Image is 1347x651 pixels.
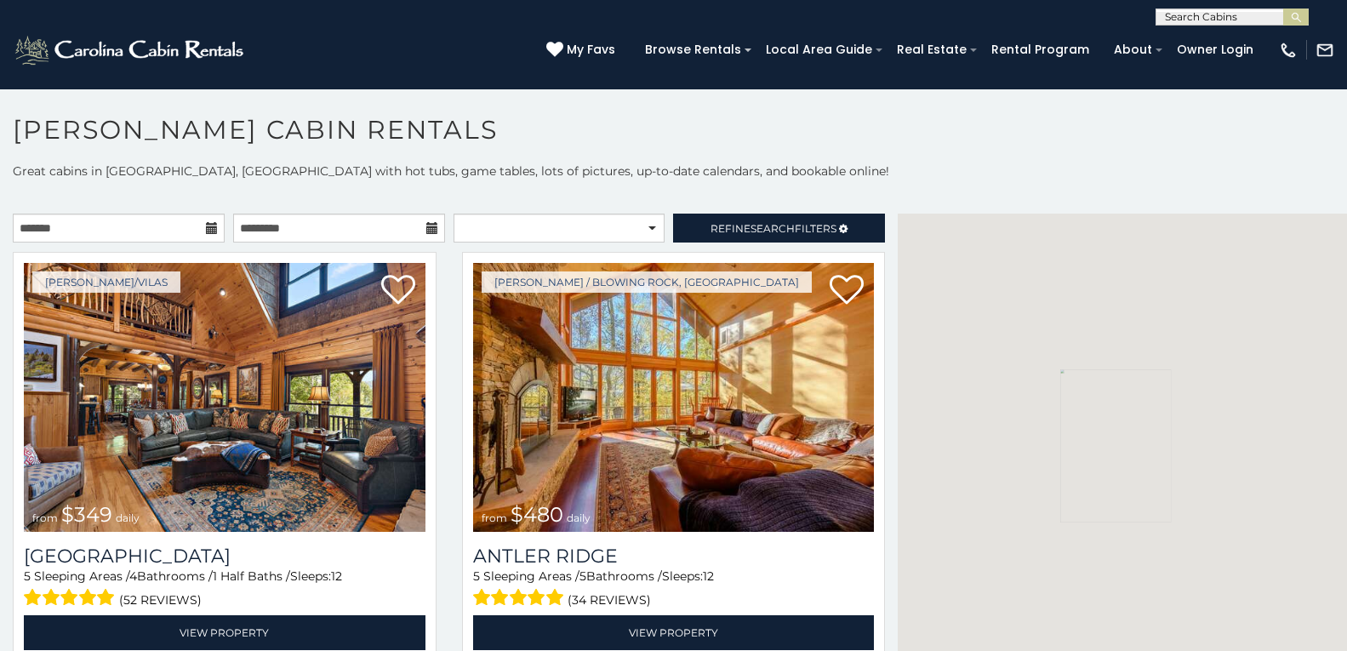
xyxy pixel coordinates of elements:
span: My Favs [567,41,615,59]
span: $480 [511,502,563,527]
span: 12 [703,568,714,584]
a: Local Area Guide [757,37,881,63]
span: 5 [24,568,31,584]
a: My Favs [546,41,619,60]
span: 5 [579,568,586,584]
a: RefineSearchFilters [673,214,885,243]
h3: Diamond Creek Lodge [24,545,425,568]
span: Search [751,222,795,235]
a: Rental Program [983,37,1098,63]
img: Diamond Creek Lodge [24,263,425,532]
span: 1 Half Baths / [213,568,290,584]
div: Sleeping Areas / Bathrooms / Sleeps: [24,568,425,611]
span: 4 [129,568,137,584]
a: Owner Login [1168,37,1262,63]
a: Diamond Creek Lodge from $349 daily [24,263,425,532]
div: Sleeping Areas / Bathrooms / Sleeps: [473,568,875,611]
a: View Property [24,615,425,650]
a: Add to favorites [830,273,864,309]
img: Antler Ridge [473,263,875,532]
span: 5 [473,568,480,584]
a: Add to favorites [381,273,415,309]
span: from [482,511,507,524]
span: daily [116,511,140,524]
span: Refine Filters [711,222,836,235]
a: Antler Ridge from $480 daily [473,263,875,532]
img: phone-regular-white.png [1279,41,1298,60]
img: White-1-2.png [13,33,248,67]
a: View Property [473,615,875,650]
a: [PERSON_NAME] / Blowing Rock, [GEOGRAPHIC_DATA] [482,271,812,293]
span: (52 reviews) [119,589,202,611]
a: Real Estate [888,37,975,63]
span: (34 reviews) [568,589,651,611]
a: Browse Rentals [636,37,750,63]
span: $349 [61,502,112,527]
span: from [32,511,58,524]
a: Antler Ridge [473,545,875,568]
a: [PERSON_NAME]/Vilas [32,271,180,293]
a: [GEOGRAPHIC_DATA] [24,545,425,568]
span: daily [567,511,591,524]
a: About [1105,37,1161,63]
img: mail-regular-white.png [1316,41,1334,60]
span: 12 [331,568,342,584]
